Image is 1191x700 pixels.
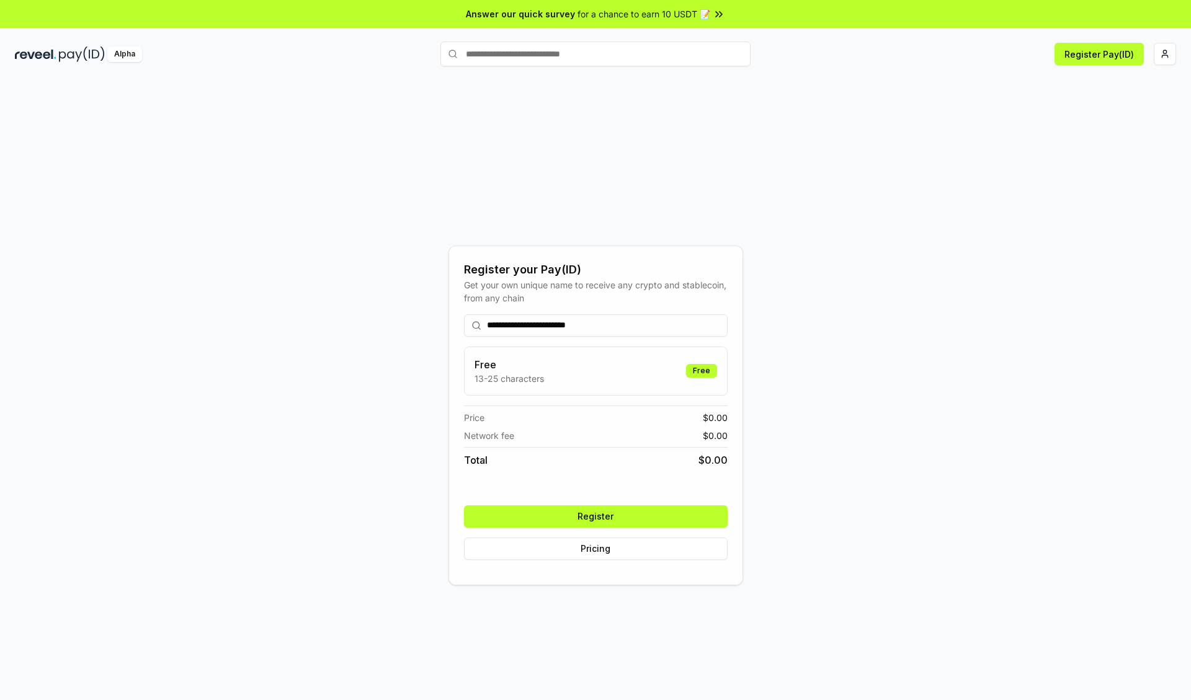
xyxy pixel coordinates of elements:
[464,261,728,278] div: Register your Pay(ID)
[15,47,56,62] img: reveel_dark
[464,453,488,467] span: Total
[464,505,728,528] button: Register
[464,429,514,442] span: Network fee
[686,364,717,378] div: Free
[698,453,728,467] span: $ 0.00
[578,7,710,20] span: for a chance to earn 10 USDT 📝
[464,538,728,560] button: Pricing
[107,47,142,62] div: Alpha
[1055,43,1144,65] button: Register Pay(ID)
[59,47,105,62] img: pay_id
[703,429,728,442] span: $ 0.00
[466,7,575,20] span: Answer our quick survey
[703,411,728,424] span: $ 0.00
[475,372,544,385] p: 13-25 characters
[475,357,544,372] h3: Free
[464,278,728,304] div: Get your own unique name to receive any crypto and stablecoin, from any chain
[464,411,484,424] span: Price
